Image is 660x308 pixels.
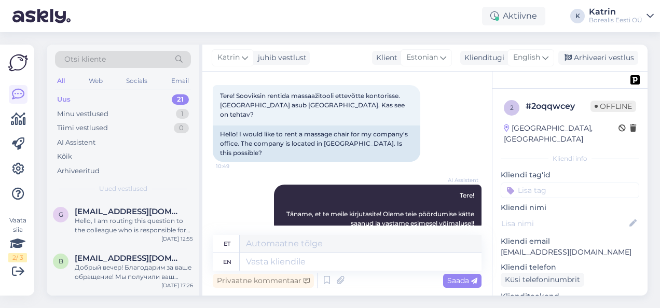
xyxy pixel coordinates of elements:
div: Minu vestlused [57,109,108,119]
div: Kõik [57,151,72,162]
div: Socials [124,74,149,88]
div: Vaata siia [8,216,27,262]
span: Offline [590,101,636,112]
span: 10:49 [216,162,255,170]
div: K [570,9,585,23]
a: KatrinBorealis Eesti OÜ [589,8,654,24]
p: Kliendi tag'id [501,170,639,180]
div: Klienditugi [460,52,504,63]
span: 2 [510,104,514,111]
div: juhib vestlust [254,52,307,63]
span: Katrin [217,52,240,63]
span: gzevspero@gmail.com [75,207,183,216]
span: Saada [447,276,477,285]
div: et [224,235,230,253]
input: Lisa tag [501,183,639,198]
div: Aktiivne [482,7,545,25]
span: Estonian [406,52,438,63]
div: Katrin [589,8,642,16]
div: en [223,253,231,271]
span: Tere! Sooviksin rentida massaažitooli ettevõtte kontorisse. [GEOGRAPHIC_DATA] asub [GEOGRAPHIC_DA... [220,92,406,118]
div: 1 [176,109,189,119]
span: g [59,211,63,218]
div: Web [87,74,105,88]
div: 21 [172,94,189,105]
div: [DATE] 17:26 [161,282,193,289]
div: Tiimi vestlused [57,123,108,133]
span: English [513,52,540,63]
p: Klienditeekond [501,291,639,302]
span: AI Assistent [439,176,478,184]
div: Privaatne kommentaar [213,274,314,288]
span: b [59,257,63,265]
img: Askly Logo [8,53,28,73]
div: 2 / 3 [8,253,27,262]
p: [EMAIL_ADDRESS][DOMAIN_NAME] [501,247,639,258]
div: Uus [57,94,71,105]
span: Uued vestlused [99,184,147,193]
div: 0 [174,123,189,133]
div: Добрый вечер! Благодарим за ваше обращение! Мы получили ваш запрос и передадим его коллеге, котор... [75,263,193,282]
div: [GEOGRAPHIC_DATA], [GEOGRAPHIC_DATA] [504,123,618,145]
span: baibolov_agibay@mail.ru [75,254,183,263]
p: Kliendi nimi [501,202,639,213]
div: Email [169,74,191,88]
div: Arhiveeri vestlus [558,51,638,65]
div: Kliendi info [501,154,639,163]
div: Hello! I would like to rent a massage chair for my company's office. The company is located in [G... [213,125,420,162]
p: Kliendi telefon [501,262,639,273]
div: # 2oqqwcey [526,100,590,113]
div: Klient [372,52,397,63]
div: [DATE] 12:55 [161,235,193,243]
span: Otsi kliente [64,54,106,65]
div: Borealis Eesti OÜ [589,16,642,24]
div: All [55,74,67,88]
div: Hello, I am routing this question to the colleague who is responsible for this topic. The reply m... [75,216,193,235]
p: Kliendi email [501,236,639,247]
div: Küsi telefoninumbrit [501,273,584,287]
img: pd [630,75,640,85]
div: Arhiveeritud [57,166,100,176]
div: AI Assistent [57,137,95,148]
input: Lisa nimi [501,218,627,229]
